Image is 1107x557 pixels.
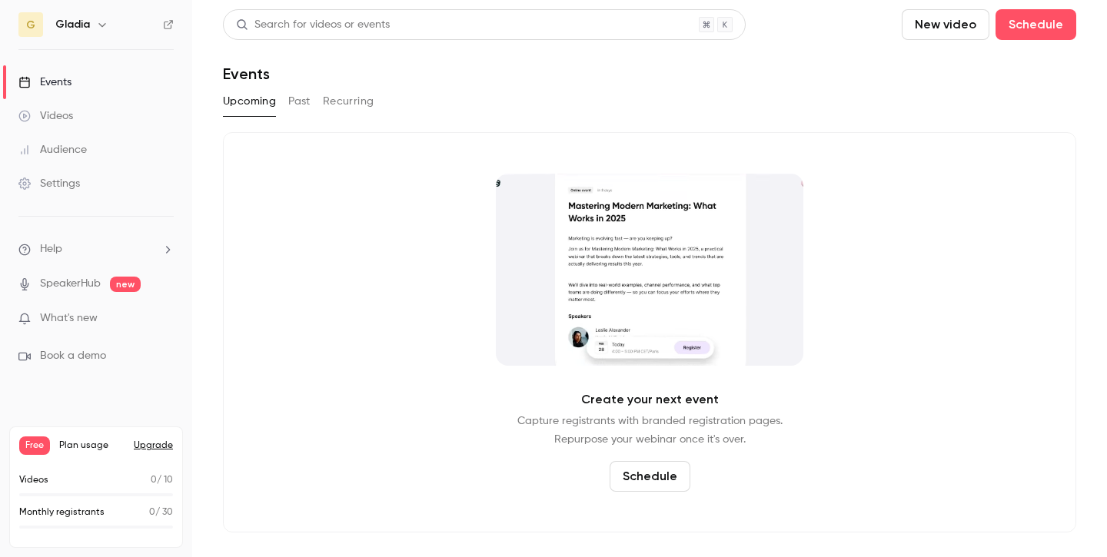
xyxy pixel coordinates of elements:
span: G [26,17,35,33]
p: Capture registrants with branded registration pages. Repurpose your webinar once it's over. [517,412,783,449]
p: Create your next event [581,390,719,409]
button: Recurring [323,89,374,114]
span: Free [19,436,50,455]
span: new [110,277,141,292]
h1: Events [223,65,270,83]
a: SpeakerHub [40,276,101,292]
div: Audience [18,142,87,157]
iframe: Noticeable Trigger [155,312,174,326]
button: Past [288,89,311,114]
p: Videos [19,473,48,487]
p: / 30 [149,506,173,519]
button: Schedule [996,9,1076,40]
span: Book a demo [40,348,106,364]
span: 0 [149,508,155,517]
span: Help [40,241,62,257]
li: help-dropdown-opener [18,241,174,257]
span: What's new [40,310,98,327]
div: Videos [18,108,73,124]
h6: Gladia [55,17,90,32]
span: Plan usage [59,439,125,452]
button: Schedule [610,461,690,492]
span: 0 [151,476,157,485]
button: Upcoming [223,89,276,114]
div: Search for videos or events [236,17,390,33]
p: Monthly registrants [19,506,105,519]
button: New video [902,9,989,40]
p: / 10 [151,473,173,487]
div: Settings [18,176,80,191]
button: Upgrade [134,439,173,452]
div: Events [18,75,71,90]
